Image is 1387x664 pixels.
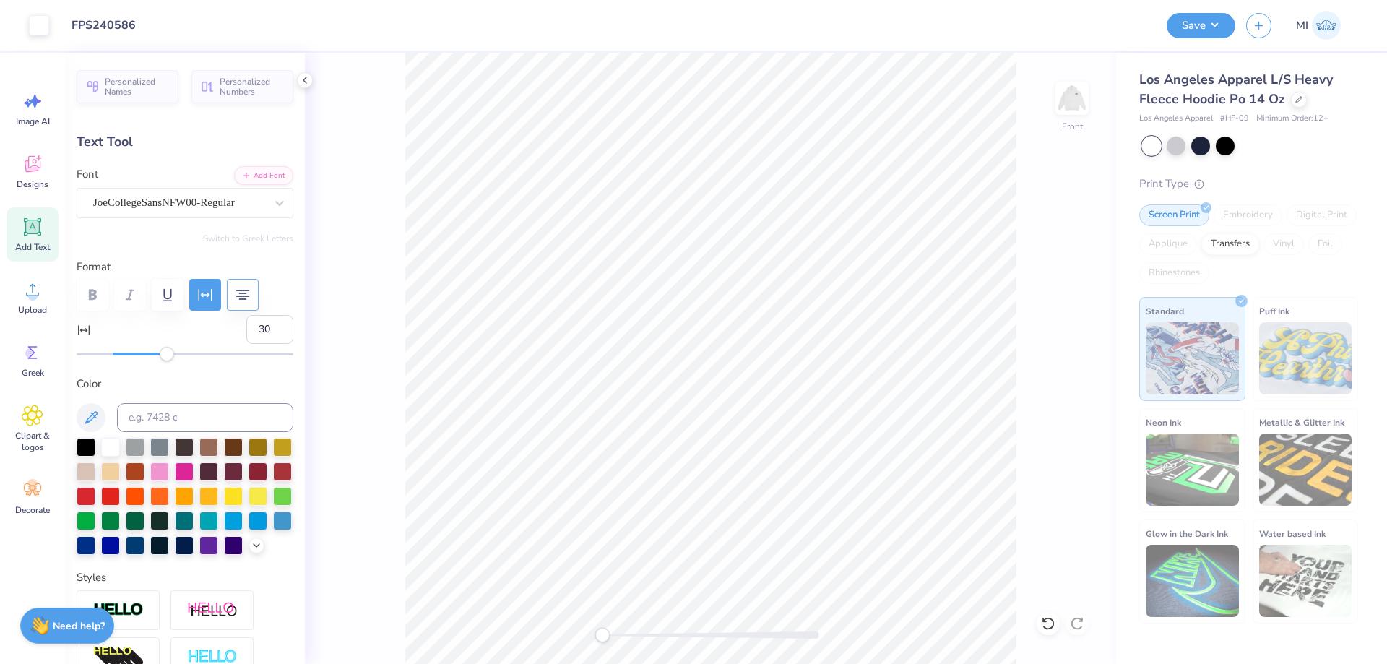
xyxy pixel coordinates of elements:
a: MI [1289,11,1347,40]
div: Screen Print [1139,204,1209,226]
button: Personalized Names [77,70,178,103]
label: Color [77,376,293,392]
div: Front [1062,120,1083,133]
span: Designs [17,178,48,190]
span: Greek [22,367,44,379]
div: Digital Print [1287,204,1357,226]
img: Glow in the Dark Ink [1146,545,1239,617]
label: Format [77,259,293,275]
div: Transfers [1201,233,1259,255]
img: Stroke [93,602,144,618]
span: Image AI [16,116,50,127]
span: Personalized Numbers [220,77,285,97]
div: Embroidery [1214,204,1282,226]
div: Text Tool [77,132,293,152]
span: Los Angeles Apparel L/S Heavy Fleece Hoodie Po 14 Oz [1139,71,1333,108]
div: Accessibility label [595,628,610,642]
button: Switch to Greek Letters [203,233,293,244]
span: Los Angeles Apparel [1139,113,1213,125]
img: Metallic & Glitter Ink [1259,434,1352,506]
span: Minimum Order: 12 + [1256,113,1328,125]
img: Standard [1146,322,1239,394]
span: # HF-09 [1220,113,1249,125]
img: Water based Ink [1259,545,1352,617]
div: Foil [1308,233,1342,255]
span: Metallic & Glitter Ink [1259,415,1344,430]
span: Glow in the Dark Ink [1146,526,1228,541]
span: Add Text [15,241,50,253]
label: Styles [77,569,106,586]
div: Applique [1139,233,1197,255]
span: Water based Ink [1259,526,1326,541]
strong: Need help? [53,619,105,633]
img: Shadow [187,601,238,619]
button: Personalized Numbers [191,70,293,103]
img: Front [1058,84,1086,113]
img: Puff Ink [1259,322,1352,394]
div: Rhinestones [1139,262,1209,284]
span: Puff Ink [1259,303,1289,319]
div: Accessibility label [160,347,174,361]
span: MI [1296,17,1308,34]
span: Clipart & logos [9,430,56,453]
input: Untitled Design [60,11,166,40]
img: Neon Ink [1146,434,1239,506]
span: Upload [18,304,47,316]
div: Print Type [1139,176,1358,192]
span: Personalized Names [105,77,170,97]
button: Add Font [234,166,293,185]
button: Save [1167,13,1235,38]
span: Decorate [15,504,50,516]
div: Vinyl [1263,233,1304,255]
img: Mark Isaac [1312,11,1341,40]
input: e.g. 7428 c [117,403,293,432]
span: Neon Ink [1146,415,1181,430]
label: Font [77,166,98,183]
span: Standard [1146,303,1184,319]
